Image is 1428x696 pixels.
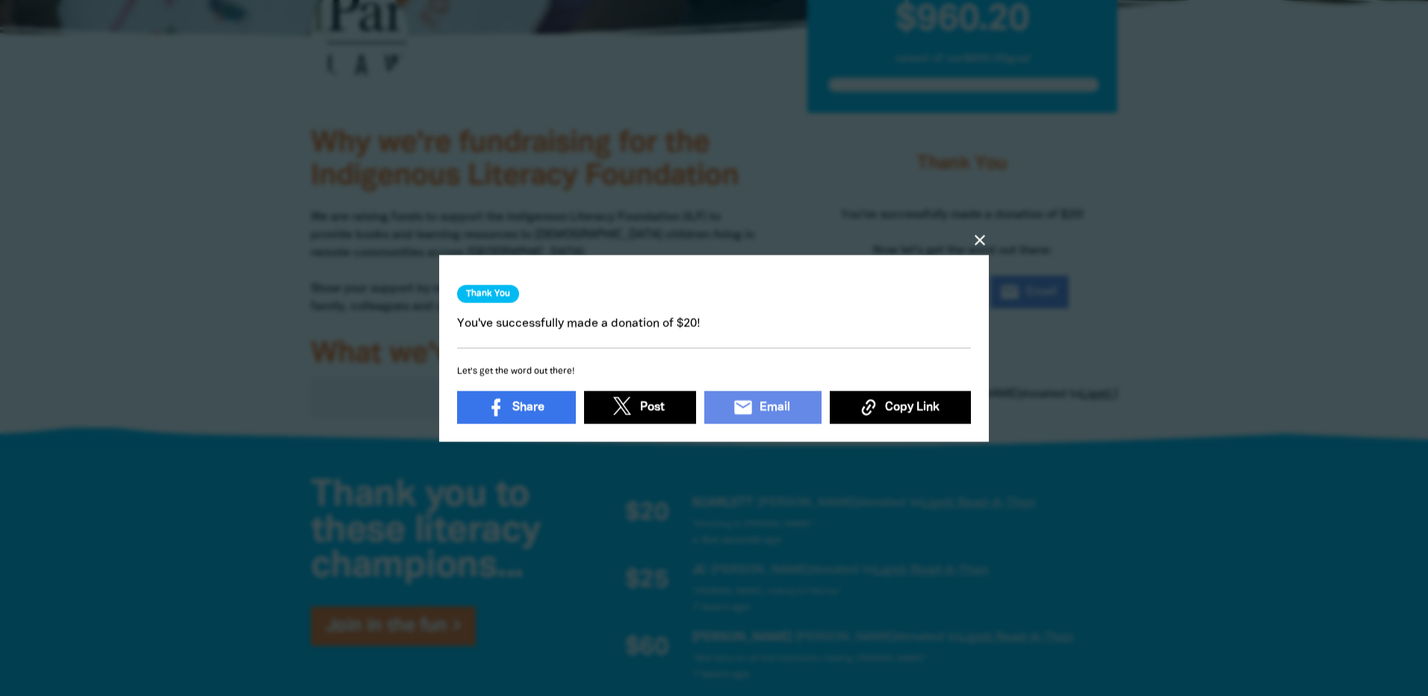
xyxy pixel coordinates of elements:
i: email [733,397,754,417]
button: Copy Link [830,391,971,423]
a: Share [457,391,576,423]
h6: Let's get the word out there! [457,363,971,379]
a: emailEmail [704,391,822,423]
a: Post [584,391,696,423]
span: Post [640,398,665,416]
p: You've successfully made a donation of $20! [457,314,971,332]
button: close [971,231,989,249]
h3: Thank You [457,285,519,302]
span: Email [760,398,790,416]
span: Share [512,398,544,416]
span: Copy Link [885,398,940,416]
